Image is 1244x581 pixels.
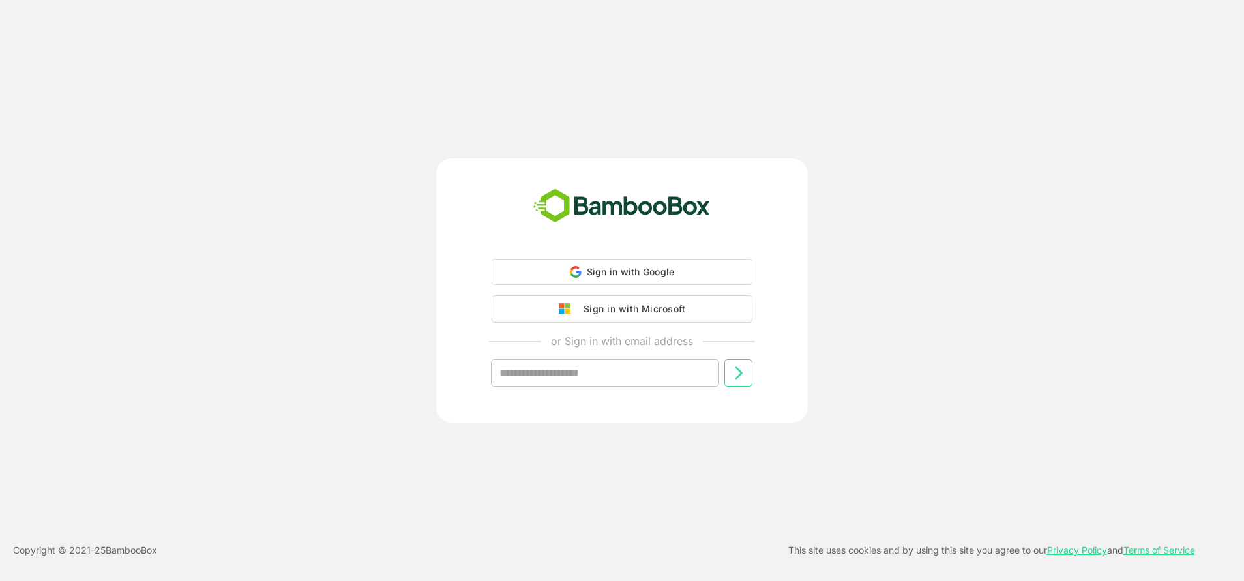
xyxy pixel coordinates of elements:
p: or Sign in with email address [551,333,693,349]
div: Sign in with Microsoft [577,301,685,318]
p: Copyright © 2021- 25 BambooBox [13,543,157,558]
p: This site uses cookies and by using this site you agree to our and [788,543,1195,558]
span: Sign in with Google [587,266,675,277]
img: bamboobox [526,185,717,228]
a: Privacy Policy [1047,544,1107,556]
div: Sign in with Google [492,259,752,285]
button: Sign in with Microsoft [492,295,752,323]
img: google [559,303,577,315]
a: Terms of Service [1123,544,1195,556]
